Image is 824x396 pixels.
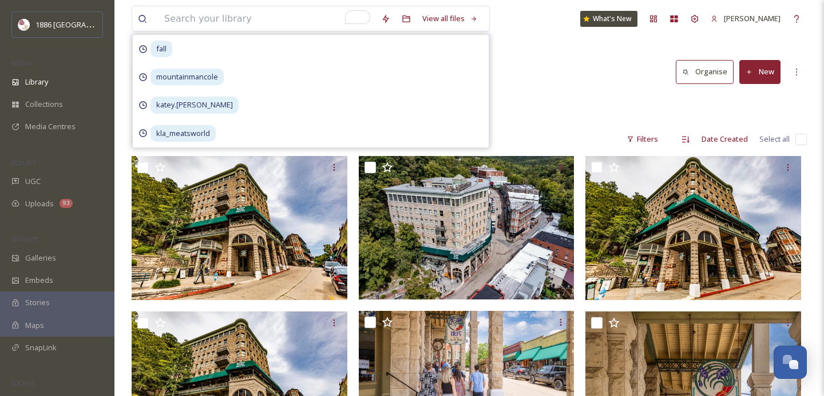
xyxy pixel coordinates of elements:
span: MEDIA [11,59,31,67]
span: SOCIALS [11,379,34,387]
span: 38 file s [132,134,154,145]
span: Select all [759,134,790,145]
span: COLLECT [11,158,36,167]
input: To enrich screen reader interactions, please activate Accessibility in Grammarly extension settings [159,6,375,31]
span: fall [150,41,172,57]
span: Library [25,77,48,87]
img: G6M_2033-edit.jpg [585,156,801,300]
button: New [739,60,781,83]
span: 1886 [GEOGRAPHIC_DATA] [35,19,126,30]
img: G6M_2032-edit.jpg [132,156,347,300]
span: UGC [25,176,41,187]
button: Organise [676,60,734,83]
div: Filters [621,128,664,150]
span: Stories [25,297,50,308]
button: Open Chat [774,346,807,379]
span: kla_meatsworld [150,125,216,142]
span: Galleries [25,253,56,263]
a: [PERSON_NAME] [705,7,786,30]
a: What's New [580,11,637,27]
img: DJI_0219-edit.jpg [359,156,575,299]
div: 93 [60,199,73,208]
span: Embeds [25,275,53,286]
a: Organise [676,60,739,83]
div: Date Created [696,128,754,150]
img: logos.png [18,19,30,30]
span: katey.[PERSON_NAME] [150,97,239,113]
a: View all files [417,7,484,30]
span: Collections [25,99,63,110]
span: mountainmancole [150,69,224,85]
span: SnapLink [25,342,57,353]
span: WIDGETS [11,235,38,243]
span: Uploads [25,198,54,209]
span: [PERSON_NAME] [724,13,781,23]
span: Media Centres [25,121,76,132]
span: Maps [25,320,44,331]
